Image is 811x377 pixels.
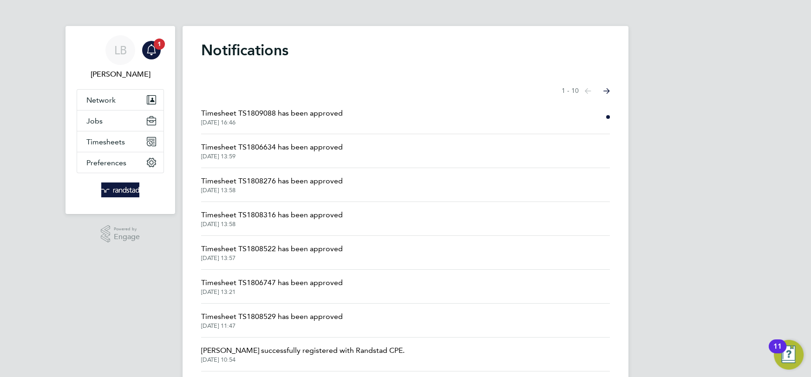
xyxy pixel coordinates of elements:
a: Timesheet TS1808522 has been approved[DATE] 13:57 [201,243,343,262]
h1: Notifications [201,41,610,59]
a: Go to home page [77,182,164,197]
a: 1 [142,35,161,65]
span: [PERSON_NAME] successfully registered with Randstad CPE. [201,345,405,356]
span: Timesheet TS1806747 has been approved [201,277,343,288]
button: Preferences [77,152,164,173]
span: Timesheet TS1808316 has been approved [201,209,343,221]
a: Timesheet TS1808529 has been approved[DATE] 11:47 [201,311,343,330]
button: Open Resource Center, 11 new notifications [774,340,804,370]
span: Engage [114,233,140,241]
span: 1 [154,39,165,50]
a: Timesheet TS1809088 has been approved[DATE] 16:46 [201,108,343,126]
a: Timesheet TS1806747 has been approved[DATE] 13:21 [201,277,343,296]
a: [PERSON_NAME] successfully registered with Randstad CPE.[DATE] 10:54 [201,345,405,364]
a: Timesheet TS1808276 has been approved[DATE] 13:58 [201,175,343,194]
a: Powered byEngage [101,225,140,243]
button: Network [77,90,164,110]
span: [DATE] 13:59 [201,153,343,160]
button: Jobs [77,110,164,131]
span: Timesheet TS1808522 has been approved [201,243,343,254]
a: Timesheet TS1808316 has been approved[DATE] 13:58 [201,209,343,228]
span: Network [86,96,116,104]
span: [DATE] 13:21 [201,288,343,296]
span: [DATE] 13:57 [201,254,343,262]
span: [DATE] 11:47 [201,322,343,330]
span: Timesheet TS1806634 has been approved [201,142,343,153]
a: Timesheet TS1806634 has been approved[DATE] 13:59 [201,142,343,160]
div: 11 [773,346,782,358]
span: Preferences [86,158,126,167]
span: Powered by [114,225,140,233]
span: [DATE] 16:46 [201,119,343,126]
span: [DATE] 13:58 [201,187,343,194]
a: LB[PERSON_NAME] [77,35,164,80]
nav: Main navigation [65,26,175,214]
img: randstad-logo-retina.png [101,182,140,197]
span: LB [114,44,127,56]
button: Timesheets [77,131,164,152]
span: Louis Barnfield [77,69,164,80]
span: Jobs [86,117,103,125]
span: Timesheet TS1808276 has been approved [201,175,343,187]
span: [DATE] 13:58 [201,221,343,228]
span: [DATE] 10:54 [201,356,405,364]
span: Timesheet TS1808529 has been approved [201,311,343,322]
span: Timesheet TS1809088 has been approved [201,108,343,119]
span: 1 - 10 [562,86,579,96]
span: Timesheets [86,137,125,146]
nav: Select page of notifications list [562,82,610,100]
